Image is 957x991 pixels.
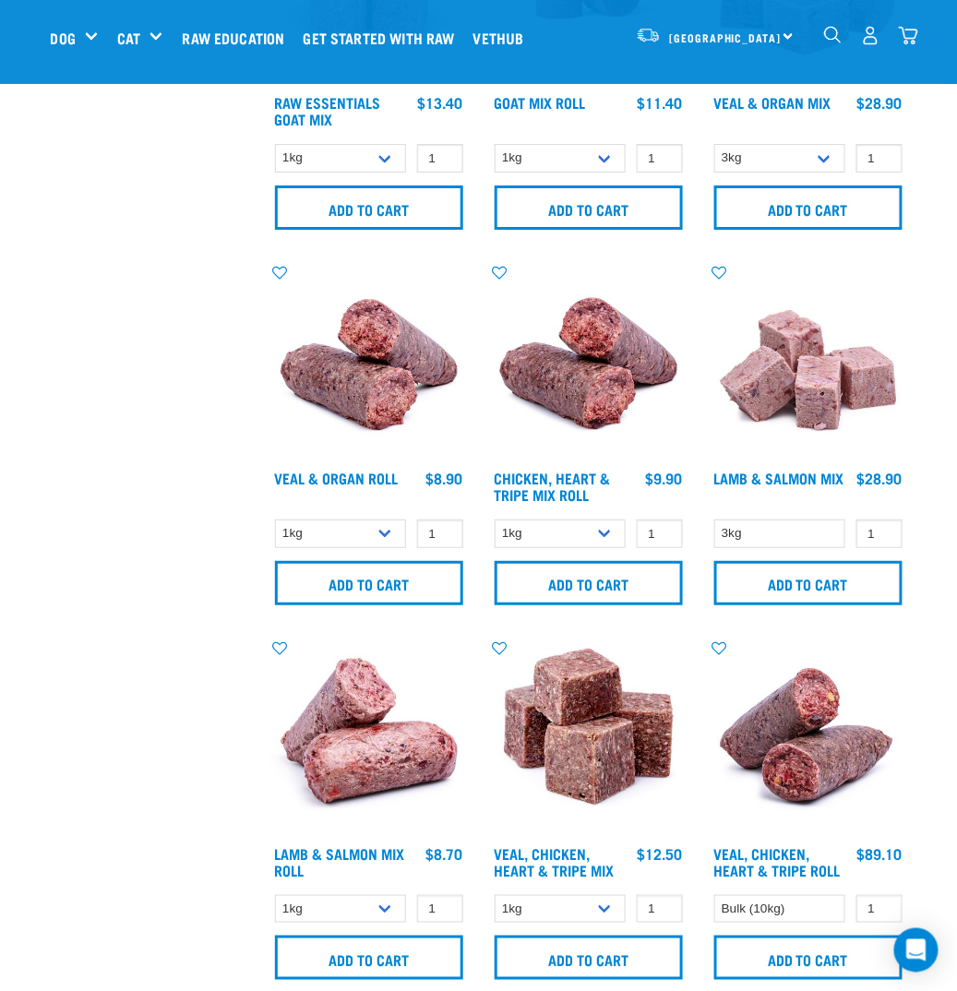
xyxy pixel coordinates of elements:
span: [GEOGRAPHIC_DATA] [670,34,782,41]
input: 1 [637,895,683,924]
input: Add to cart [495,936,683,980]
img: 1261 Lamb Salmon Roll 01 [270,639,468,836]
a: Get started with Raw [299,1,469,75]
input: 1 [856,895,903,924]
input: 1 [637,144,683,173]
div: $8.90 [426,470,463,486]
input: Add to cart [275,936,463,980]
input: 1 [856,144,903,173]
div: $89.10 [857,845,903,862]
a: Veal & Organ Mix [714,98,831,106]
a: Lamb & Salmon Mix [714,473,844,482]
input: 1 [856,519,903,548]
img: Chicken Heart Tripe Roll 01 [490,263,688,460]
a: Lamb & Salmon Mix Roll [275,849,405,874]
div: $28.90 [857,94,903,111]
input: Add to cart [275,561,463,605]
input: 1 [417,144,463,173]
img: home-icon@2x.png [899,26,918,45]
img: van-moving.png [636,27,661,43]
input: Add to cart [495,561,683,605]
img: Veal Chicken Heart Tripe Mix 01 [490,639,688,836]
a: Veal & Organ Roll [275,473,399,482]
div: $13.40 [418,94,463,111]
a: Vethub [469,1,538,75]
div: $9.90 [646,470,683,486]
img: user.png [861,26,880,45]
div: $11.40 [638,94,683,111]
img: 1263 Chicken Organ Roll 02 [710,639,907,836]
a: Cat [117,27,140,49]
a: Veal, Chicken, Heart & Tripe Mix [495,849,615,874]
a: Dog [51,27,76,49]
a: Goat Mix Roll [495,98,586,106]
input: Add to cart [275,185,463,230]
input: 1 [417,895,463,924]
input: 1 [637,519,683,548]
a: Chicken, Heart & Tripe Mix Roll [495,473,611,498]
div: $12.50 [638,845,683,862]
input: Add to cart [495,185,683,230]
div: $28.90 [857,470,903,486]
a: Raw Essentials Goat Mix [275,98,381,123]
input: Add to cart [714,561,903,605]
img: Veal Organ Mix Roll 01 [270,263,468,460]
input: 1 [417,519,463,548]
input: Add to cart [714,185,903,230]
a: Raw Education [177,1,298,75]
div: $8.70 [426,845,463,862]
a: Veal, Chicken, Heart & Tripe Roll [714,849,841,874]
img: 1029 Lamb Salmon Mix 01 [710,263,907,460]
div: Open Intercom Messenger [894,928,939,973]
input: Add to cart [714,936,903,980]
img: home-icon-1@2x.png [824,26,842,43]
